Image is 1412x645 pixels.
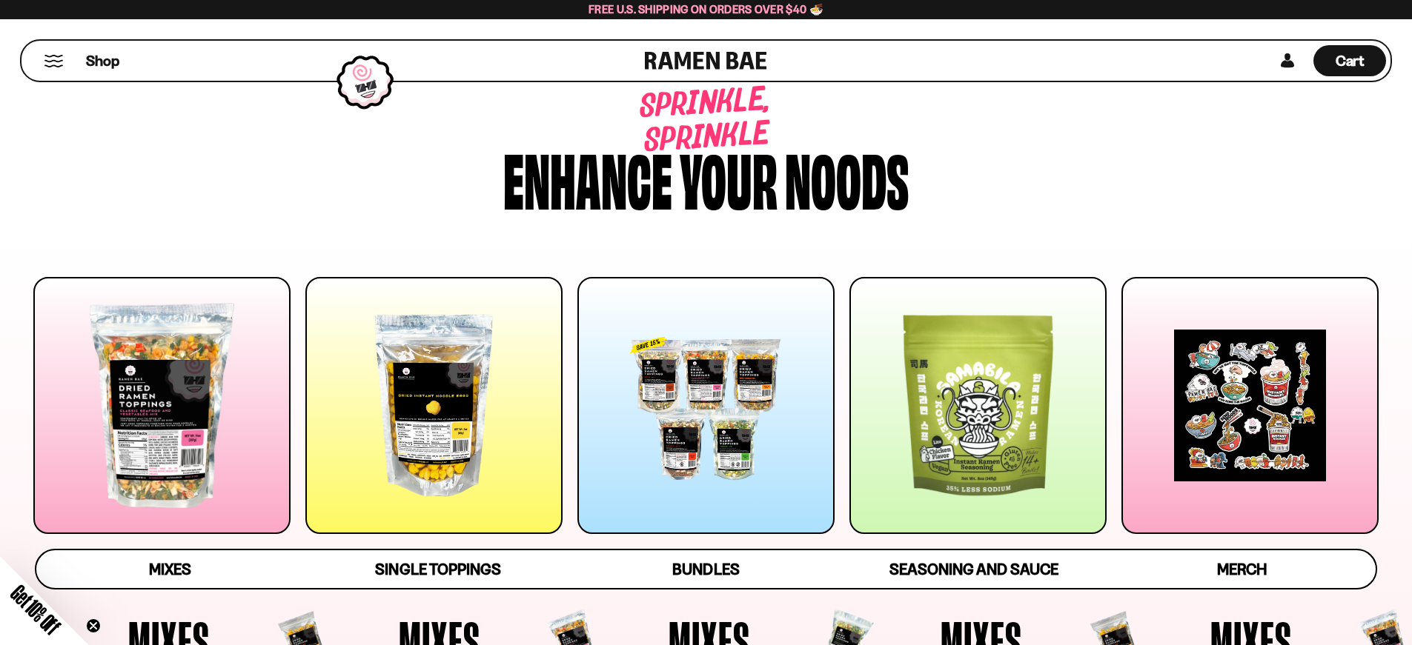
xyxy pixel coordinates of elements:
a: Mixes [36,550,304,588]
span: Merch [1217,560,1267,578]
span: Single Toppings [375,560,500,578]
span: Free U.S. Shipping on Orders over $40 🍜 [589,2,823,16]
div: Enhance [503,142,672,213]
a: Seasoning and Sauce [840,550,1107,588]
a: Cart [1313,41,1386,81]
span: Cart [1336,52,1365,70]
div: your [680,142,778,213]
span: Get 10% Off [7,581,64,638]
a: Single Toppings [304,550,571,588]
button: Mobile Menu Trigger [44,55,64,67]
span: Seasoning and Sauce [889,560,1058,578]
a: Merch [1108,550,1376,588]
a: Bundles [572,550,840,588]
span: Shop [86,51,119,71]
div: noods [785,142,909,213]
a: Shop [86,45,119,76]
span: Mixes [149,560,191,578]
span: Bundles [672,560,739,578]
button: Close teaser [86,618,101,633]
